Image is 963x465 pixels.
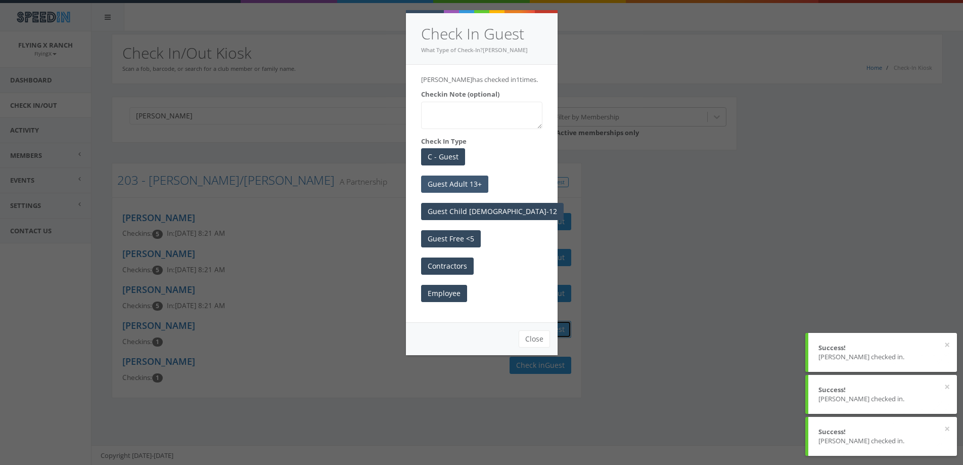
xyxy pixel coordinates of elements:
[944,424,950,434] button: ×
[818,352,947,362] div: [PERSON_NAME] checked in.
[818,343,947,353] div: Success!
[421,23,542,45] h4: Check In Guest
[421,137,467,146] label: Check In Type
[421,203,564,220] button: Guest Child [DEMOGRAPHIC_DATA]-12
[421,90,499,99] label: Checkin Note (optional)
[818,427,947,437] div: Success!
[818,436,947,446] div: [PERSON_NAME] checked in.
[818,385,947,395] div: Success!
[516,75,520,84] span: 1
[944,382,950,392] button: ×
[421,176,488,193] button: Guest Adult 13+
[421,75,542,84] p: [PERSON_NAME] has checked in times.
[421,230,481,247] button: Guest Free <5
[818,394,947,404] div: [PERSON_NAME] checked in.
[519,330,550,348] button: Close
[944,340,950,350] button: ×
[421,148,465,165] button: C - Guest
[421,46,528,54] small: What Type of Check-In?[PERSON_NAME]
[421,285,467,302] button: Employee
[421,258,474,275] button: Contractors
